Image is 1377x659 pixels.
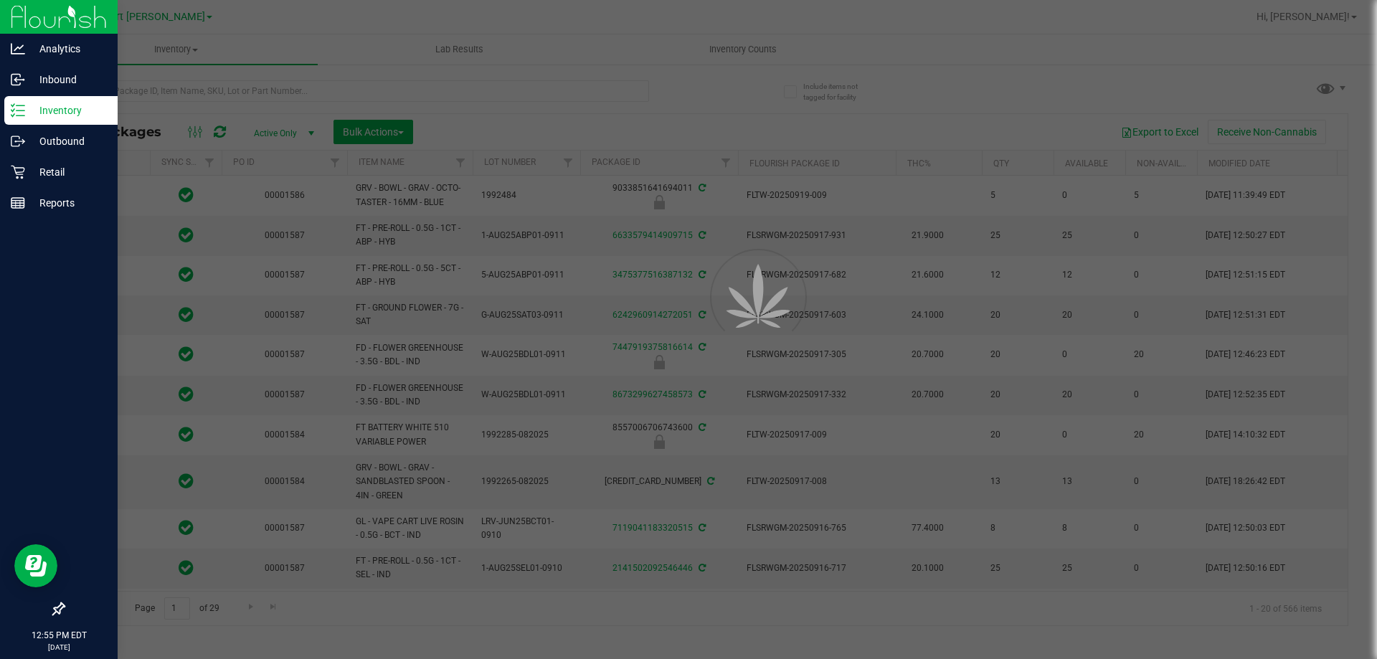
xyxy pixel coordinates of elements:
[11,134,25,148] inline-svg: Outbound
[25,102,111,119] p: Inventory
[11,103,25,118] inline-svg: Inventory
[11,165,25,179] inline-svg: Retail
[25,194,111,212] p: Reports
[14,544,57,587] iframe: Resource center
[11,72,25,87] inline-svg: Inbound
[11,196,25,210] inline-svg: Reports
[25,133,111,150] p: Outbound
[6,629,111,642] p: 12:55 PM EDT
[25,40,111,57] p: Analytics
[25,71,111,88] p: Inbound
[11,42,25,56] inline-svg: Analytics
[6,642,111,653] p: [DATE]
[25,163,111,181] p: Retail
